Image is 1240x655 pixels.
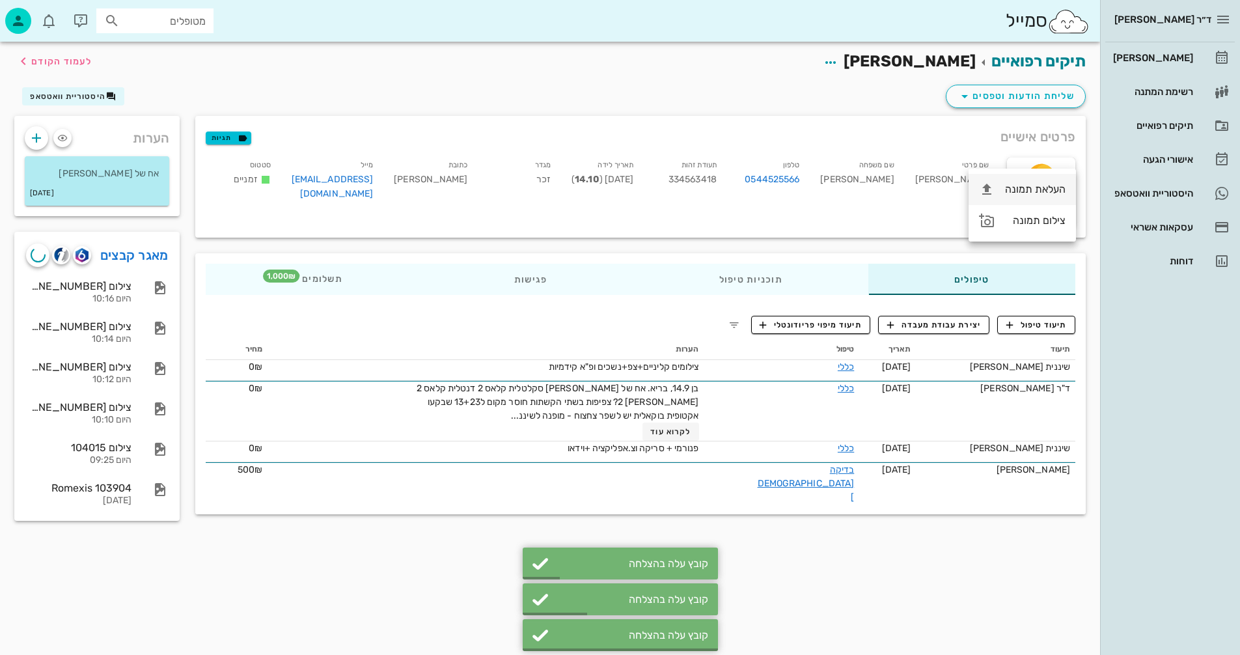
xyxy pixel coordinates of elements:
small: [DATE] [30,186,54,201]
span: 500₪ [238,464,262,475]
a: אישורי הגעה [1105,144,1235,175]
div: שיננית [PERSON_NAME] [921,360,1070,374]
span: תיעוד מיפוי פריודונטלי [760,319,862,331]
p: אח של [PERSON_NAME] [35,167,159,181]
a: תיקים רפואיים [991,52,1086,70]
small: סטטוס [250,161,271,169]
a: [PERSON_NAME] [1105,42,1235,74]
span: [PERSON_NAME] [844,52,976,70]
a: 0544525566 [745,173,799,187]
a: כללי [838,383,854,394]
div: דוחות [1110,256,1193,266]
th: הערות [268,339,704,360]
a: כללי [838,361,854,372]
button: לעמוד הקודם [16,49,92,73]
div: היום 10:16 [26,294,131,305]
div: קובץ עלה בהצלחה [555,557,708,570]
small: מייל [361,161,373,169]
button: תיעוד מיפוי פריודונטלי [751,316,871,334]
img: SmileCloud logo [1047,8,1090,35]
div: [PERSON_NAME] [1110,53,1193,63]
span: [DATE] [882,383,911,394]
small: שם משפחה [859,161,894,169]
span: [DATE] ( ) [572,174,633,185]
span: ד״ר [PERSON_NAME] [1114,14,1211,25]
span: תיעוד טיפול [1006,319,1067,331]
div: רשימת המתנה [1110,87,1193,97]
button: romexis logo [73,246,91,264]
div: היום 09:25 [26,455,131,466]
button: שליחת הודעות וטפסים [946,85,1086,108]
div: קובץ עלה בהצלחה [555,629,708,641]
div: היסטוריית וואטסאפ [1110,188,1193,199]
button: cliniview logo [52,246,70,264]
a: תיקים רפואיים [1105,110,1235,141]
div: העלאת תמונה [1005,183,1066,195]
div: קובץ עלה בהצלחה [555,593,708,606]
div: [PERSON_NAME] [921,463,1070,477]
span: פנורמי + סריקה וצ.אפליקציה +וידאו [568,443,698,454]
span: זמניים [234,174,258,185]
span: 334563418 [668,174,717,185]
div: זכר [478,155,561,209]
span: [DATE] [882,464,911,475]
small: תאריך לידה [598,161,633,169]
span: בן 14.9, בריא. אח של [PERSON_NAME] סקלטלית קלאס 2 דנטלית קלאס 2 [PERSON_NAME] 2? צפיפות בשתי הקשת... [417,383,698,421]
strong: 14.10 [575,174,599,185]
div: [PERSON_NAME] [905,155,999,209]
div: [DATE] [26,495,131,507]
span: תג [38,10,46,18]
div: צילום [PHONE_NUMBER][DATE] [26,280,131,292]
th: תיעוד [916,339,1075,360]
div: ד"ר [PERSON_NAME] [921,382,1070,395]
a: היסטוריית וואטסאפ [1105,178,1235,209]
a: דוחות [1105,245,1235,277]
small: מגדר [535,161,551,169]
span: תגיות [212,132,245,144]
a: כללי [838,443,854,454]
small: שם פרטי [962,161,989,169]
span: לעמוד הקודם [31,56,92,67]
div: צילום תמונה [1005,214,1066,227]
a: רשימת המתנה [1105,76,1235,107]
small: כתובת [448,161,468,169]
span: צילומים קליניים+צפ+נשכים ופ"א קידמיות [549,361,699,372]
small: תעודת זהות [682,161,717,169]
a: [EMAIL_ADDRESS][DOMAIN_NAME] [292,174,374,199]
div: פגישות [428,264,633,295]
div: היום 10:14 [26,334,131,345]
button: תגיות [206,132,251,145]
th: תאריך [859,339,916,360]
span: שליחת הודעות וטפסים [957,89,1075,104]
div: צילום [PHONE_NUMBER][DATE] [26,320,131,333]
div: צילום [PHONE_NUMBER][DATE] [26,361,131,373]
div: היום 10:12 [26,374,131,385]
div: טיפולים [868,264,1075,295]
small: טלפון [783,161,800,169]
span: [DATE] [882,443,911,454]
div: אישורי הגעה [1110,154,1193,165]
span: יצירת עבודת מעבדה [887,319,981,331]
div: היום 10:10 [26,415,131,426]
div: [PERSON_NAME] [810,155,904,209]
div: Romexis 103904 [26,482,131,494]
th: טיפול [704,339,860,360]
div: תיקים רפואיים [1110,120,1193,131]
button: תיעוד טיפול [997,316,1075,334]
span: היסטוריית וואטסאפ [30,92,105,101]
th: מחיר [206,339,268,360]
button: יצירת עבודת מעבדה [878,316,989,334]
div: שיננית [PERSON_NAME] [921,441,1070,455]
a: עסקאות אשראי [1105,212,1235,243]
span: תשלומים [292,275,342,284]
button: לקרוא עוד [642,423,699,441]
img: romexis logo [76,248,88,262]
span: לקרוא עוד [650,427,691,436]
span: [DATE] [882,361,911,372]
span: 0₪ [249,443,262,454]
a: מאגר קבצים [100,245,169,266]
span: פרטים אישיים [1000,126,1075,147]
span: 0₪ [249,383,262,394]
div: עסקאות אשראי [1110,222,1193,232]
span: תג [263,270,299,283]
